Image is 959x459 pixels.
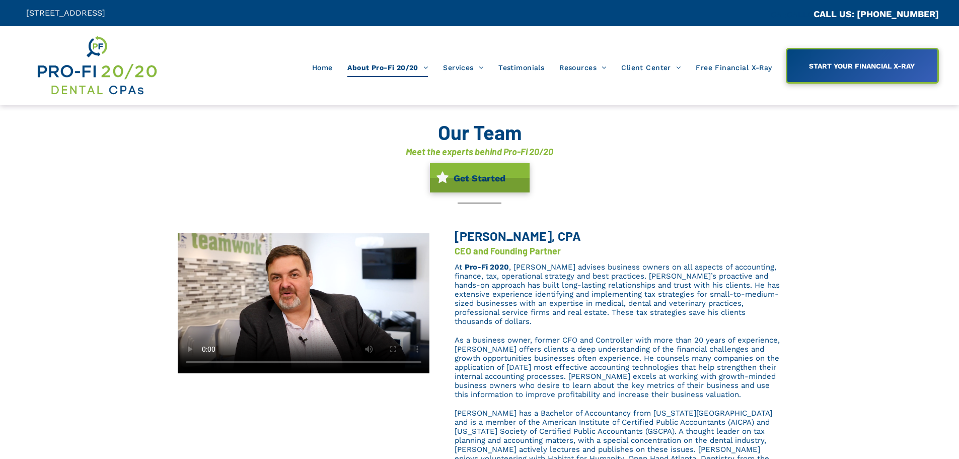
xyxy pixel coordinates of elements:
a: Free Financial X-Ray [688,58,779,77]
a: Services [435,58,491,77]
a: Client Center [614,58,688,77]
span: START YOUR FINANCIAL X-RAY [805,57,918,75]
a: CALL US: [PHONE_NUMBER] [814,9,939,19]
a: Get Started [430,163,530,192]
a: START YOUR FINANCIAL X-RAY [786,48,939,84]
img: Get Dental CPA Consulting, Bookkeeping, & Bank Loans [36,34,158,97]
font: Meet the experts behind Pro-Fi 20/20 [406,146,553,157]
span: As a business owner, former CFO and Controller with more than 20 years of experience, [PERSON_NAM... [455,336,780,399]
a: Resources [552,58,614,77]
a: Pro-Fi 2020 [465,263,509,272]
a: Testimonials [491,58,552,77]
a: About Pro-Fi 20/20 [340,58,435,77]
font: CEO and Founding Partner [455,245,561,256]
span: At [455,263,462,272]
span: [STREET_ADDRESS] [26,8,105,18]
a: Home [305,58,340,77]
span: CA::CALLC [771,10,814,19]
span: , [PERSON_NAME] advises business owners on all aspects of accounting, finance, tax, operational s... [455,263,780,326]
span: [PERSON_NAME], CPA [455,228,581,243]
span: Get Started [450,168,509,188]
font: Our Team [438,120,522,144]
